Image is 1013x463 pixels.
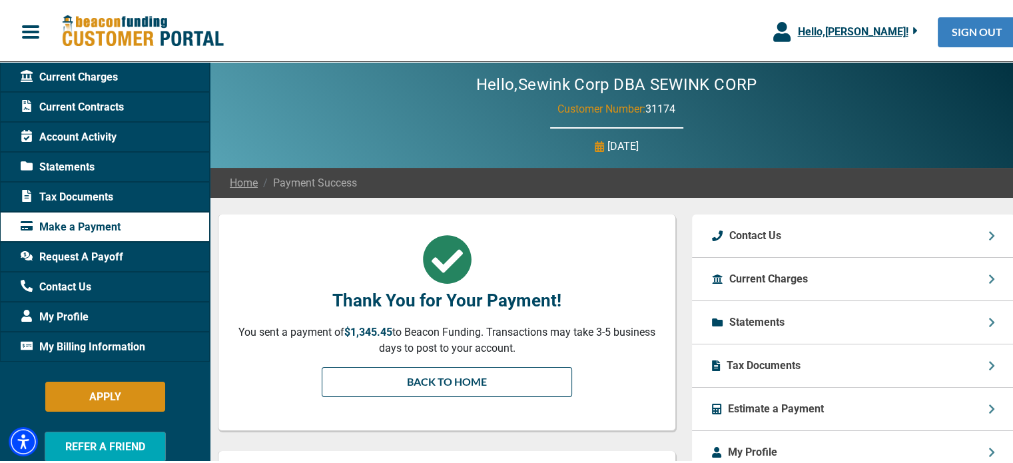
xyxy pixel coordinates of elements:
[45,430,166,460] button: REFER A FRIEND
[436,73,797,93] h2: Hello, Sewink Corp DBA SEWINK CORP
[322,365,572,395] a: BACK TO HOME
[21,97,124,113] span: Current Contracts
[727,356,801,372] p: Tax Documents
[21,337,145,353] span: My Billing Information
[729,269,808,285] p: Current Charges
[729,226,781,242] p: Contact Us
[238,286,655,312] p: Thank You for Your Payment!
[9,425,38,454] div: Accessibility Menu
[21,307,89,323] span: My Profile
[238,322,655,354] p: You sent a payment of to Beacon Funding. Transactions may take 3-5 business days to post to your ...
[728,399,824,415] p: Estimate a Payment
[728,442,777,458] p: My Profile
[21,217,121,233] span: Make a Payment
[21,187,113,203] span: Tax Documents
[21,277,91,293] span: Contact Us
[645,101,675,113] span: 31174
[557,101,645,113] span: Customer Number:
[258,173,357,189] span: Payment Success
[230,173,258,189] a: Home
[21,157,95,173] span: Statements
[344,324,392,336] span: $1,345.45
[61,13,224,47] img: Beacon Funding Customer Portal Logo
[21,127,117,143] span: Account Activity
[45,380,165,410] button: APPLY
[21,247,123,263] span: Request A Payoff
[729,312,785,328] p: Statements
[607,137,639,153] p: [DATE]
[797,23,908,36] span: Hello, [PERSON_NAME] !
[21,67,118,83] span: Current Charges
